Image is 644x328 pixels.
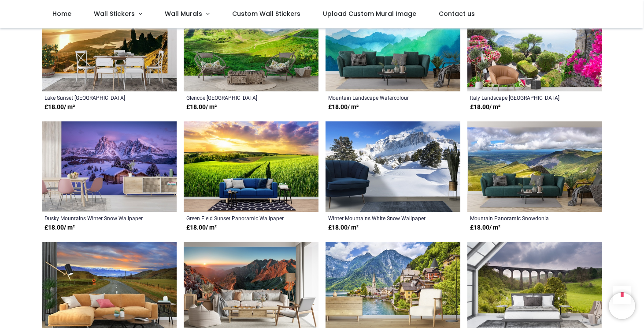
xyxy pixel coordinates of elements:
[232,9,300,18] span: Custom Wall Stickers
[44,215,148,222] a: Dusky Mountains Winter Snow Wallpaper
[467,121,602,212] img: Mountain Panoramic Snowdonia Landscape Wall Mural Wallpaper
[470,94,574,101] a: Italy Landscape [GEOGRAPHIC_DATA] Wallpaper
[44,223,75,232] strong: £ 18.00 / m²
[94,9,135,18] span: Wall Stickers
[467,1,602,91] img: Italy Landscape Capri Island Wall Mural Wallpaper
[186,215,290,222] a: Green Field Sunset Panoramic Wallpaper
[609,293,635,319] iframe: Brevo live chat
[186,223,217,232] strong: £ 18.00 / m²
[165,9,202,18] span: Wall Murals
[42,121,177,212] img: Dusky Mountains Winter Snow Wall Mural Wallpaper
[328,94,432,101] a: Mountain Landscape Watercolour Wallpaper
[439,9,475,18] span: Contact us
[184,121,318,212] img: Green Field Sunset Panoramic Wall Mural Wallpaper
[328,215,432,222] a: Winter Mountains White Snow Wallpaper
[186,103,217,112] strong: £ 18.00 / m²
[470,103,500,112] strong: £ 18.00 / m²
[186,94,290,101] a: Glencoe [GEOGRAPHIC_DATA] [GEOGRAPHIC_DATA] Highlands Wallpaper
[470,223,500,232] strong: £ 18.00 / m²
[42,1,177,91] img: Lake Sunset Scotland Landscape Wall Mural Wallpaper
[470,215,574,222] a: Mountain Panoramic Snowdonia Landscape Wallpaper
[323,9,416,18] span: Upload Custom Mural Image
[44,94,148,101] a: Lake Sunset [GEOGRAPHIC_DATA] Landscape Wallpaper
[52,9,71,18] span: Home
[326,1,460,91] img: Mountain Landscape Watercolour Wall Mural Wallpaper
[328,223,359,232] strong: £ 18.00 / m²
[184,1,318,91] img: Glencoe Sunrise Scotland Highlands Wall Mural Wallpaper
[44,103,75,112] strong: £ 18.00 / m²
[328,103,359,112] strong: £ 18.00 / m²
[326,121,460,212] img: Winter Mountains White Snow Wall Mural Wallpaper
